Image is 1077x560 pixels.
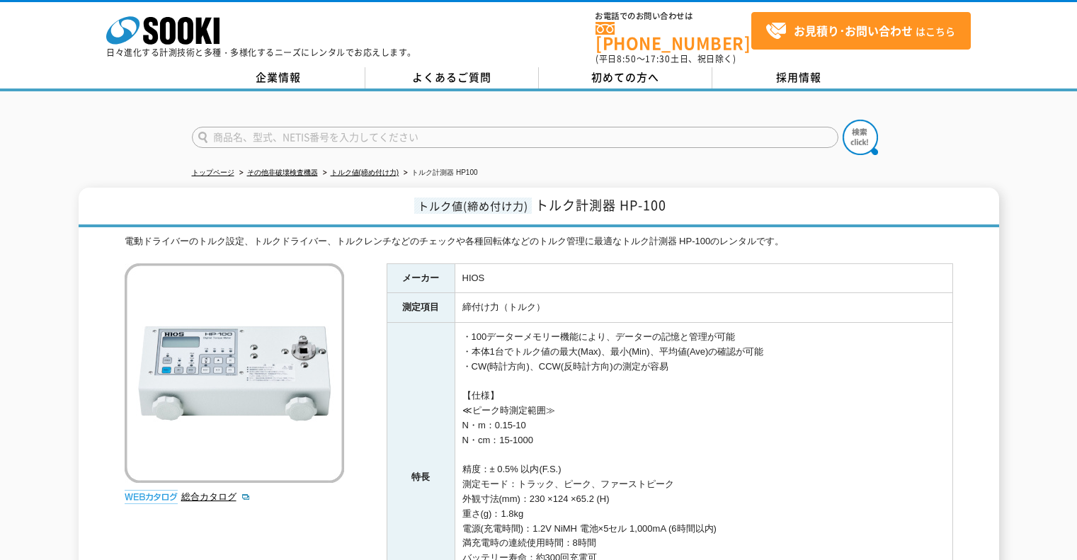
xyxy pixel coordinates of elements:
[591,69,659,85] span: 初めての方へ
[645,52,671,65] span: 17:30
[247,168,318,176] a: その他非破壊検査機器
[455,263,952,293] td: HIOS
[387,293,455,323] th: 測定項目
[617,52,637,65] span: 8:50
[401,166,477,181] li: トルク計測器 HP100
[794,22,913,39] strong: お見積り･お問い合わせ
[843,120,878,155] img: btn_search.png
[181,491,251,502] a: 総合カタログ
[192,67,365,88] a: 企業情報
[125,490,178,504] img: webカタログ
[192,168,234,176] a: トップページ
[125,234,953,249] div: 電動ドライバーのトルク設定、トルクドライバー、トルクレンチなどのチェックや各種回転体などのトルク管理に最適なトルク計測器 HP-100のレンタルです。
[751,12,971,50] a: お見積り･お問い合わせはこちら
[365,67,539,88] a: よくあるご質問
[596,12,751,21] span: お電話でのお問い合わせは
[455,293,952,323] td: 締付け力（トルク）
[596,52,736,65] span: (平日 ～ 土日、祝日除く)
[106,48,416,57] p: 日々進化する計測技術と多種・多様化するニーズにレンタルでお応えします。
[539,67,712,88] a: 初めての方へ
[331,168,399,176] a: トルク値(締め付け力)
[765,21,955,42] span: はこちら
[414,198,532,214] span: トルク値(締め付け力)
[192,127,838,148] input: 商品名、型式、NETIS番号を入力してください
[535,195,666,215] span: トルク計測器 HP-100
[712,67,886,88] a: 採用情報
[596,22,751,51] a: [PHONE_NUMBER]
[125,263,344,483] img: トルク計測器 HP100
[387,263,455,293] th: メーカー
